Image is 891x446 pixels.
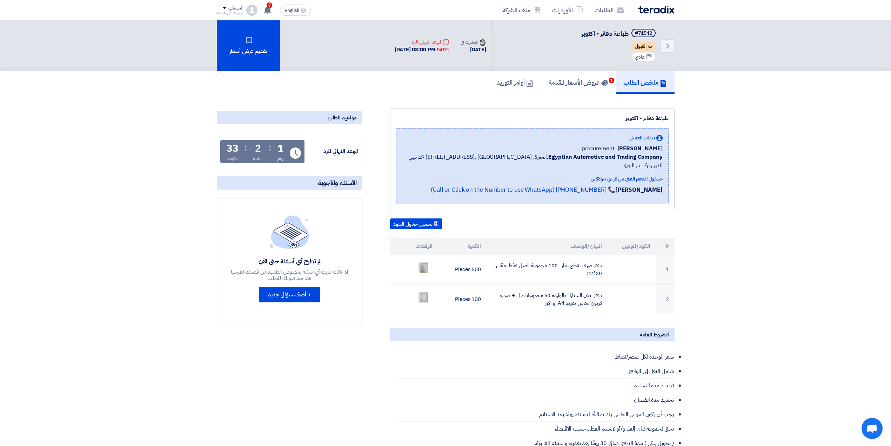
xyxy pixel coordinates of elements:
td: 500 Pieces [438,255,487,284]
th: المرفقات [390,238,438,255]
div: مواعيد الطلب [217,111,362,124]
div: يوم [277,155,284,162]
span: procurement , [579,144,615,153]
a: عروض الأسعار المقدمة1 [541,71,616,94]
div: : [244,142,247,154]
div: #71542 [635,31,652,36]
span: 3 [267,2,272,8]
button: تحميل جدول البنود [390,218,442,230]
a: الأوردرات [547,2,589,18]
th: الكمية [438,238,487,255]
div: صدرت في [461,38,486,46]
li: شامل النقل إلى المواقع [397,364,675,379]
div: الموعد النهائي للرد [306,147,359,156]
div: الحساب [228,5,243,11]
div: الموعد النهائي للرد [395,38,449,46]
li: يجب أن يكون العرض الخاص بك صالحًا لمدة 30 يومًا بعد الاستلام [397,407,675,422]
a: ملخص الطلب [616,71,675,94]
button: English [280,5,311,16]
div: طباعة دفاتر - اكتوبر [396,114,669,123]
div: مسئول الدعم الفني من فريق تيرادكس [402,175,663,183]
button: + أضف سؤال جديد [259,287,320,302]
div: اذا كانت لديك أي اسئلة بخصوص الطلب, من فضلك اطرحها هنا بعد قبولك للطلب [230,269,349,281]
img: Teradix logo [638,6,675,14]
a: ملف الشركة [497,2,547,18]
b: Egyptian Automotive and Trading Company, [547,153,662,161]
span: الشروط العامة [640,331,669,339]
div: لم تطرح أي أسئلة حتى الآن [230,257,349,265]
span: تم القبول [631,42,656,51]
div: [DATE] [435,46,449,53]
a: أوامر التوريد [489,71,541,94]
span: الجيزة, [GEOGRAPHIC_DATA] ,[STREET_ADDRESS] محمد بهي الدين بركات , الجيزة [402,153,663,170]
div: [DATE] [461,46,486,54]
a: 📞 [PHONE_NUMBER] (Call or Click on the Number to use WhatsApp) [431,185,615,194]
div: : [269,142,271,154]
span: 1 [609,78,614,83]
div: [DATE] 03:00 PM [395,46,449,54]
div: 33 [227,144,239,153]
li: تحديد مدة الضمان [397,393,675,407]
h5: ملخص الطلب [623,78,667,86]
img: empty_state_list.svg [270,215,309,248]
span: بيانات العميل [629,134,655,142]
div: ايمن صداق شحاته [217,11,244,15]
img: WhatsApp_Image__at__AM_1758635580699.jpeg [419,291,429,304]
img: profile_test.png [246,5,257,16]
h5: أوامر التوريد [497,78,533,86]
div: 1 [277,144,283,153]
h5: عروض الأسعار المقدمة [549,78,608,86]
span: الأسئلة والأجوبة [318,179,357,187]
th: # [656,238,675,255]
strong: [PERSON_NAME] [615,185,663,194]
div: ساعة [253,155,263,162]
li: تحديد مدة التسليم [397,379,675,393]
div: 2 [255,144,261,153]
li: يحق لمجموعة كيان إلغاء و/أو تقسيم العطاء حسب الاقتضاء [397,422,675,436]
img: ___1758635346681.jpg [419,261,429,274]
div: دقيقة [227,155,238,162]
td: 1 [656,255,675,284]
h5: طباعة دفاتر - اكتوبر [581,29,657,39]
span: English [284,8,299,13]
div: Open chat [862,418,883,439]
td: دفتر صرف قطع غيار 100 مجموعة اصل فقط مقاس 20*22 [487,255,608,284]
a: الطلبات [589,2,630,18]
th: الكود/الموديل [608,238,656,255]
li: سعر الوحدة لكل عنصر/نشاط [397,350,675,364]
td: 2 [656,284,675,314]
span: عادي [635,54,645,60]
span: [PERSON_NAME] [617,144,663,153]
th: البيان/الوصف [487,238,608,255]
span: طباعة دفاتر - اكتوبر [581,29,629,38]
td: 100 Pieces [438,284,487,314]
td: دفتر بيان السيارات الواردة 50 مجموعة اصل + صورة كربون مقاس تقريبا A4 او اكبر [487,284,608,314]
div: تقديم عرض أسعار [217,20,280,71]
